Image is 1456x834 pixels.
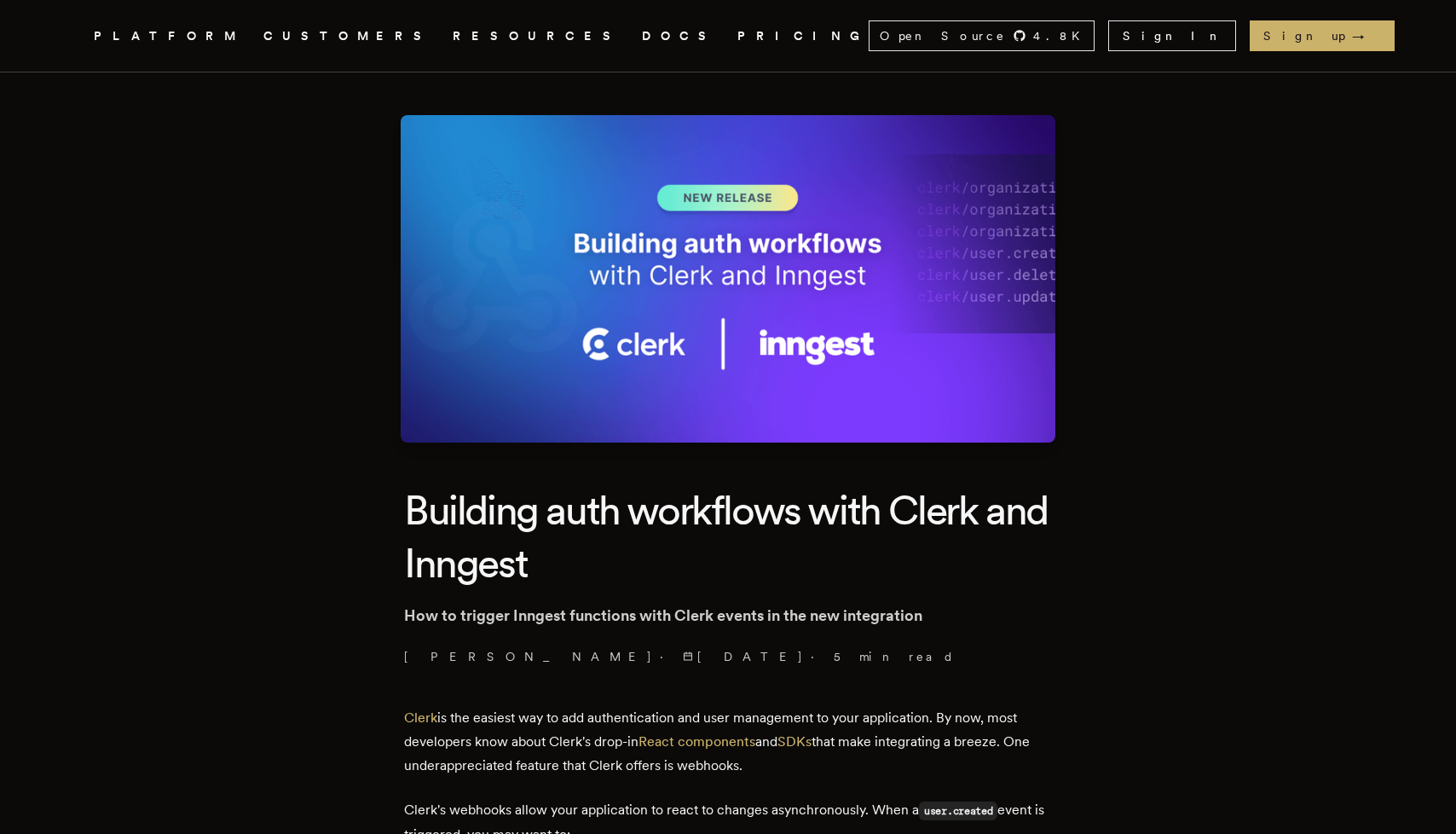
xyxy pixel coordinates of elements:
[642,26,717,47] a: DOCS
[401,115,1055,443] img: Featured image for Building auth workflows with Clerk and Inngest blog post
[880,27,1006,44] span: Open Source
[737,26,869,47] a: PRICING
[1033,27,1090,44] span: 4.8 K
[919,802,997,820] code: user.created
[834,648,955,665] span: 5 min read
[1250,20,1395,51] a: Sign up
[404,648,1052,665] p: · ·
[683,648,804,665] span: [DATE]
[404,484,1052,590] h1: Building auth workflows with Clerk and Inngest
[404,648,653,665] a: [PERSON_NAME]
[404,706,1052,778] p: is the easiest way to add authentication and user management to your application. By now, most de...
[777,733,812,750] a: SDKs
[404,604,1052,628] p: How to trigger Inngest functions with Clerk events in the new integration
[1352,27,1381,44] span: →
[638,733,755,750] a: React components
[1108,20,1236,51] a: Sign In
[453,26,621,47] button: RESOURCES
[263,26,432,47] a: CUSTOMERS
[404,709,437,726] a: Clerk
[94,26,243,47] button: PLATFORM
